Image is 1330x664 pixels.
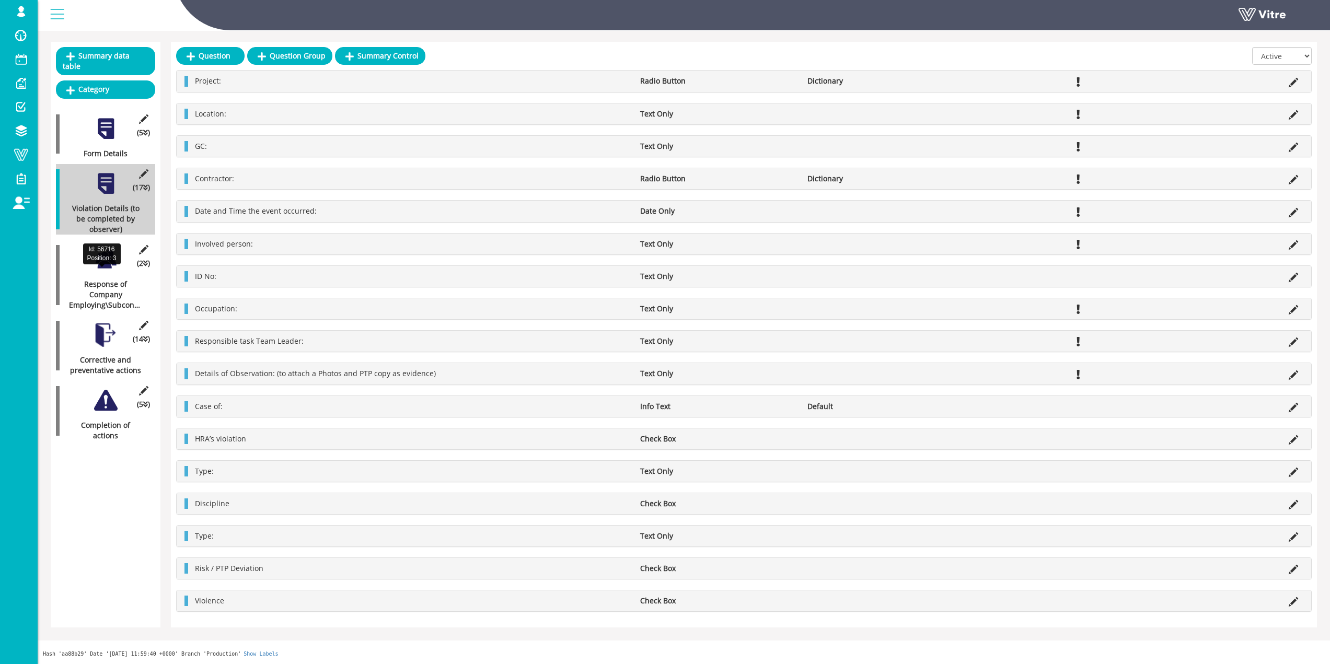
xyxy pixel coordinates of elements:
[195,401,223,411] span: Case of:
[244,651,278,657] a: Show Labels
[635,434,802,444] li: Check Box
[195,434,246,444] span: HRA’s violation
[802,173,969,184] li: Dictionary
[635,206,802,216] li: Date Only
[635,239,802,249] li: Text Only
[133,182,150,193] span: (17 )
[635,76,802,86] li: Radio Button
[635,498,802,509] li: Check Box
[195,336,304,346] span: Responsible task Team Leader:
[195,109,226,119] span: Location:
[43,651,241,657] span: Hash 'aa88b29' Date '[DATE] 11:59:40 +0000' Branch 'Production'
[56,279,147,310] div: Response of Company Employing\Subcontractor
[137,399,150,410] span: (5 )
[635,336,802,346] li: Text Only
[635,596,802,606] li: Check Box
[56,355,147,376] div: Corrective and preventative actions
[83,243,121,264] div: Id: 56716 Position: 3
[635,304,802,314] li: Text Only
[635,531,802,541] li: Text Only
[195,596,224,605] span: Violence
[56,420,147,441] div: Completion of actions
[56,148,147,159] div: Form Details
[635,173,802,184] li: Radio Button
[802,76,969,86] li: Dictionary
[195,141,207,151] span: GC:
[56,80,155,98] a: Category
[247,47,332,65] a: Question Group
[635,368,802,379] li: Text Only
[195,271,216,281] span: ID No:
[195,563,263,573] span: Risk / PTP Deviation
[195,466,214,476] span: Type:
[56,203,147,235] div: Violation Details (to be completed by observer)
[195,304,237,313] span: Occupation:
[176,47,245,65] a: Question
[635,466,802,476] li: Text Only
[195,239,253,249] span: Involved person:
[635,401,802,412] li: Info Text
[195,498,229,508] span: Discipline
[195,206,317,216] span: Date and Time the event occurred:
[56,47,155,75] a: Summary data table
[635,271,802,282] li: Text Only
[635,563,802,574] li: Check Box
[635,141,802,152] li: Text Only
[195,368,436,378] span: Details of Observation: (to attach a Photos and PTP copy as evidence)
[195,76,221,86] span: Project:
[802,401,969,412] li: Default
[635,109,802,119] li: Text Only
[195,173,234,183] span: Contractor:
[133,334,150,344] span: (14 )
[195,531,214,541] span: Type:
[137,258,150,269] span: (2 )
[335,47,425,65] a: Summary Control
[137,127,150,138] span: (5 )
